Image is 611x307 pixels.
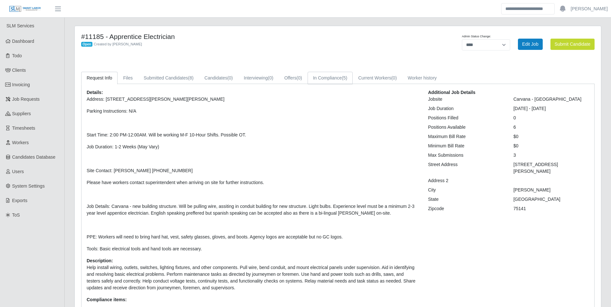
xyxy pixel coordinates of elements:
span: Users [12,169,24,174]
span: Candidates Database [12,154,56,160]
div: [DATE] - [DATE] [509,105,594,112]
a: Candidates [199,72,238,84]
span: Exports [12,198,27,203]
span: Timesheets [12,126,35,131]
a: Offers [279,72,308,84]
span: SLM Services [6,23,34,28]
span: Suppliers [12,111,31,116]
b: Description: [87,258,113,263]
span: (0) [297,75,302,80]
span: Invoicing [12,82,30,87]
p: PPE: Workers will need to bring hard hat, vest, safety glasses, gloves, and boots. Agency logos a... [87,234,418,240]
span: Dashboard [12,39,34,44]
button: Submit Candidate [550,39,595,50]
a: Edit Job [518,39,543,50]
span: Created by [PERSON_NAME] [94,42,142,46]
div: Max Submissions [423,152,509,159]
a: Request Info [81,72,118,84]
span: Todo [12,53,22,58]
div: [STREET_ADDRESS][PERSON_NAME] [509,161,594,175]
div: Positions Available [423,124,509,131]
p: Address: [STREET_ADDRESS][PERSON_NAME][PERSON_NAME] [87,96,418,103]
a: [PERSON_NAME] [571,5,608,12]
div: [PERSON_NAME] [509,187,594,193]
div: 6 [509,124,594,131]
label: Admin Status Change: [462,34,491,39]
span: Clients [12,68,26,73]
a: Current Workers [353,72,402,84]
a: Files [118,72,138,84]
div: $0 [509,143,594,149]
p: Please have workers contact superintendent when arriving on site for further instructions. [87,179,418,186]
div: Carvana - [GEOGRAPHIC_DATA] [509,96,594,103]
span: Open [81,42,92,47]
span: (5) [342,75,347,80]
p: Help install wiring, outlets, switches, lighting fixtures, and other components. Pull wire, bend ... [87,264,418,291]
div: 0 [509,115,594,121]
p: Parking Instructions: N/A [87,108,418,115]
span: Workers [12,140,29,145]
div: 75141 [509,205,594,212]
span: System Settings [12,183,45,189]
div: Job Duration [423,105,509,112]
input: Search [501,3,555,14]
div: City [423,187,509,193]
h4: #11185 - Apprentice Electrician [81,33,377,41]
a: In Compliance [308,72,353,84]
div: 3 [509,152,594,159]
a: Worker history [402,72,442,84]
div: $0 [509,133,594,140]
span: Job Requests [12,97,40,102]
img: SLM Logo [9,5,41,13]
p: Tools: Basic electrical tools and hand tools are necessary. [87,246,418,252]
b: Additional Job Details [428,90,475,95]
div: [GEOGRAPHIC_DATA] [509,196,594,203]
div: Address 2 [423,177,509,184]
p: Job Duration: 1-2 Weeks (May Vary) [87,144,418,150]
b: Details: [87,90,103,95]
p: Site Contact: [PERSON_NAME] [PHONE_NUMBER] [87,167,418,174]
a: Submitted Candidates [138,72,199,84]
div: State [423,196,509,203]
b: Compliance items: [87,297,127,302]
span: (8) [188,75,194,80]
div: Zipcode [423,205,509,212]
span: (0) [391,75,397,80]
p: Start Time: 2:00 PM-12:00AM. Will be working M-F 10-Hour Shifts. Possible OT. [87,132,418,138]
p: Job Details: Carvana - new building structure. Will be pulling wire, assiting in conduit building... [87,203,418,217]
div: Positions Filled [423,115,509,121]
span: (0) [268,75,273,80]
div: Jobsite [423,96,509,103]
div: Street Address [423,161,509,175]
a: Interviewing [238,72,279,84]
span: (0) [227,75,233,80]
div: Maximum Bill Rate [423,133,509,140]
span: ToS [12,212,20,218]
div: Minimum Bill Rate [423,143,509,149]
